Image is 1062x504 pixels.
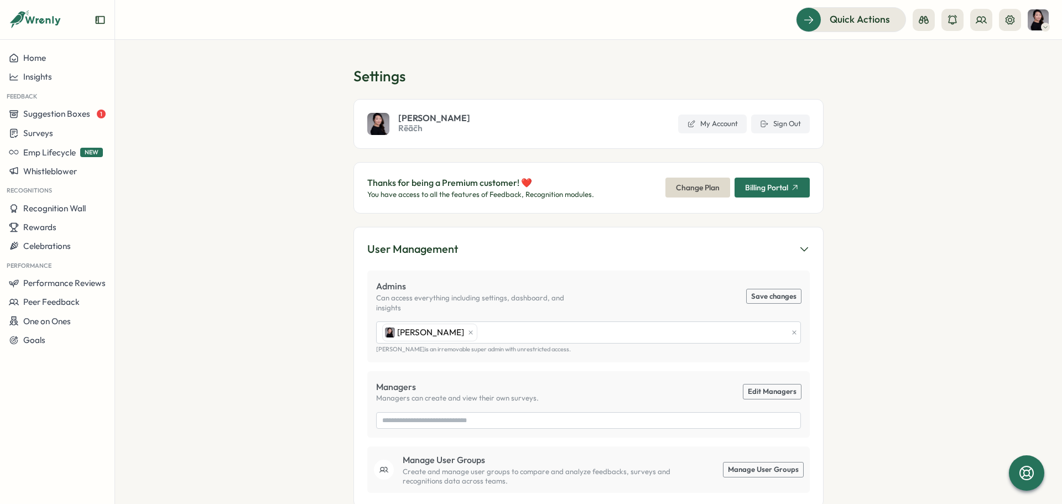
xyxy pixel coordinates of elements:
button: Save changes [747,289,801,304]
button: Billing Portal [735,178,810,198]
p: You have access to all the features of Feedback, Recognition modules. [367,190,594,200]
a: Manage User Groups [723,463,803,477]
span: Peer Feedback [23,297,80,307]
span: Insights [23,71,52,82]
button: Sign Out [751,115,810,133]
span: Recognition Wall [23,203,86,214]
span: Rēāc̄h [398,122,470,134]
span: Billing Portal [745,184,788,191]
span: Celebrations [23,241,71,251]
p: [PERSON_NAME] is an irremovable super admin with unrestricted access. [376,346,801,353]
span: Whistleblower [23,166,77,176]
span: My Account [700,119,738,129]
img: Liona Pat [385,328,395,337]
button: Expand sidebar [95,14,106,25]
span: One on Ones [23,316,71,326]
span: Change Plan [676,178,720,197]
img: Liona Pat [367,113,389,135]
p: Can access everything including settings, dashboard, and insights [376,293,589,313]
span: Rewards [23,222,56,232]
span: Suggestion Boxes [23,108,90,119]
button: User Management [367,241,810,258]
p: Manage User Groups [403,453,686,467]
p: Create and manage user groups to compare and analyze feedbacks, surveys and recognitions data acr... [403,467,686,486]
p: Managers can create and view their own surveys. [376,393,539,403]
span: Sign Out [773,119,801,129]
span: Emp Lifecycle [23,147,76,158]
span: Performance Reviews [23,278,106,288]
span: Goals [23,335,45,345]
a: Edit Managers [743,385,801,399]
p: Admins [376,279,589,293]
button: Change Plan [665,178,730,198]
a: My Account [678,115,747,133]
span: [PERSON_NAME] [398,113,470,122]
img: Liona Pat [1028,9,1049,30]
p: Managers [376,380,539,394]
span: Quick Actions [830,12,890,27]
button: Quick Actions [796,7,906,32]
span: Home [23,53,46,63]
span: Surveys [23,128,53,138]
h1: Settings [353,66,824,86]
span: 1 [97,110,106,118]
div: User Management [367,241,458,258]
span: NEW [80,148,103,157]
span: [PERSON_NAME] [397,326,464,339]
p: Thanks for being a Premium customer! ❤️ [367,176,594,190]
